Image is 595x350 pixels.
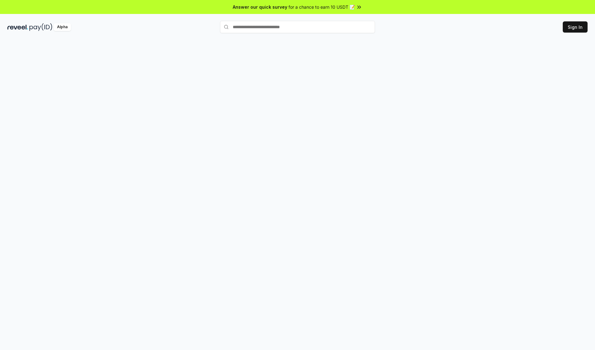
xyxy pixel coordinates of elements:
img: reveel_dark [7,23,28,31]
img: pay_id [29,23,52,31]
span: Answer our quick survey [233,4,287,10]
button: Sign In [563,21,588,33]
div: Alpha [54,23,71,31]
span: for a chance to earn 10 USDT 📝 [289,4,355,10]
